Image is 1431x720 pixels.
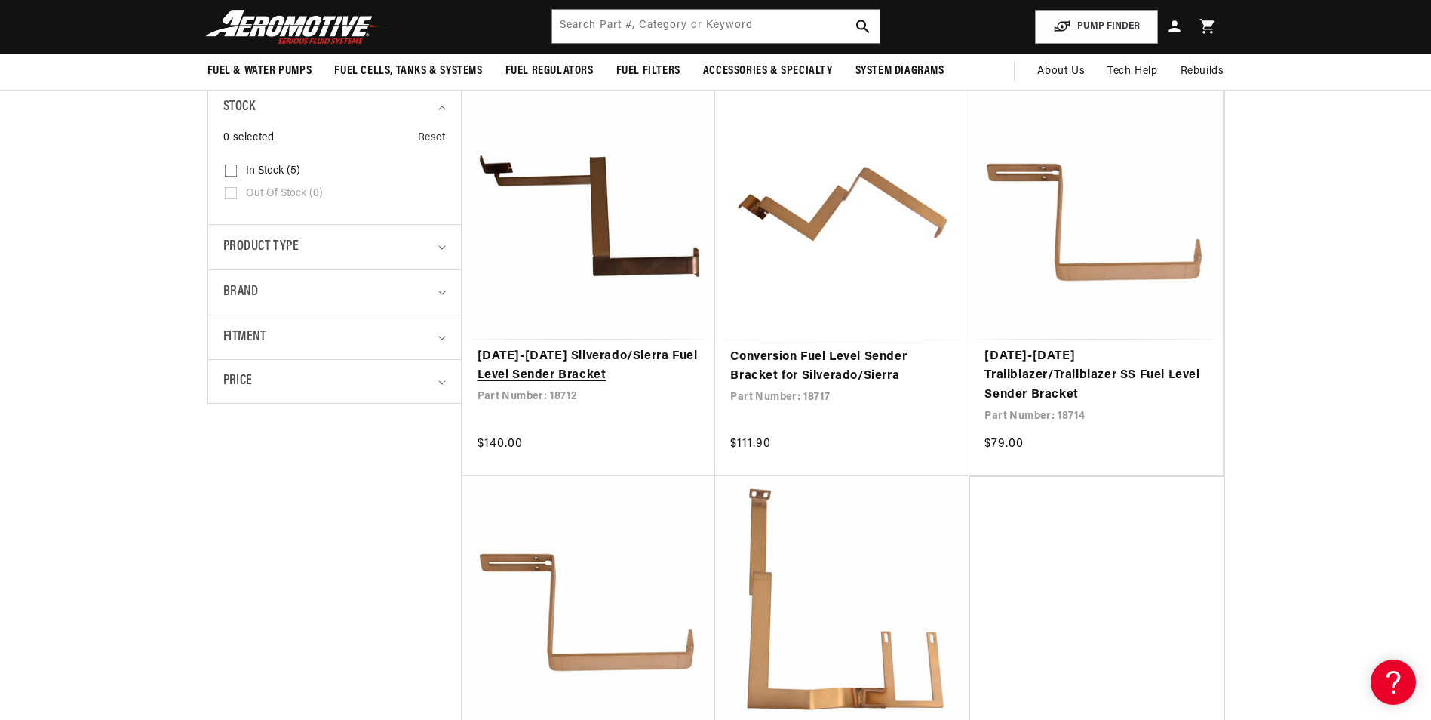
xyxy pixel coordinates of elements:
span: Price [223,371,253,392]
a: Conversion Fuel Level Sender Bracket for Silverado/Sierra [730,348,954,386]
a: [DATE]-[DATE] Silverado/Sierra Fuel Level Sender Bracket [478,347,701,386]
img: Aeromotive [201,9,390,45]
summary: System Diagrams [844,54,956,89]
span: Product type [223,236,299,258]
span: In stock (5) [246,165,300,178]
summary: Fuel & Water Pumps [196,54,324,89]
summary: Fuel Regulators [494,54,605,89]
summary: Accessories & Specialty [692,54,844,89]
span: About Us [1037,66,1085,77]
span: Fuel Regulators [505,63,594,79]
summary: Tech Help [1096,54,1168,90]
summary: Fitment (0 selected) [223,315,446,360]
button: PUMP FINDER [1035,10,1158,44]
summary: Product type (0 selected) [223,225,446,269]
span: Fuel & Water Pumps [207,63,312,79]
a: About Us [1026,54,1096,90]
span: Stock [223,97,256,118]
a: [DATE]-[DATE] Trailblazer/Trailblazer SS Fuel Level Sender Bracket [984,347,1208,405]
span: Brand [223,282,259,303]
span: 0 selected [223,130,275,146]
input: Search by Part Number, Category or Keyword [552,10,880,43]
span: Out of stock (0) [246,187,323,201]
span: Fitment [223,327,266,349]
button: search button [846,10,880,43]
summary: Rebuilds [1169,54,1236,90]
summary: Price [223,360,446,403]
summary: Stock (0 selected) [223,85,446,130]
summary: Brand (0 selected) [223,270,446,315]
summary: Fuel Filters [605,54,692,89]
a: Reset [418,130,446,146]
summary: Fuel Cells, Tanks & Systems [323,54,493,89]
span: Fuel Filters [616,63,680,79]
span: Fuel Cells, Tanks & Systems [334,63,482,79]
span: Tech Help [1107,63,1157,80]
span: Rebuilds [1181,63,1224,80]
span: System Diagrams [855,63,944,79]
span: Accessories & Specialty [703,63,833,79]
